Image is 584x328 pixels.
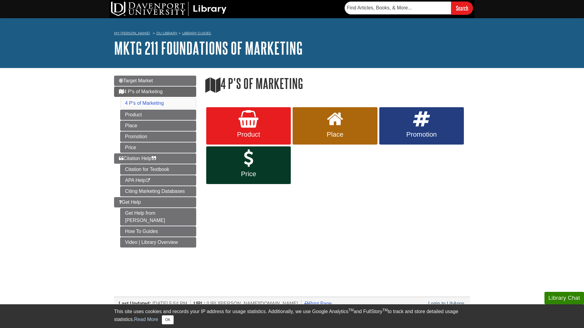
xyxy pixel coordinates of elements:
span: [URL][PERSON_NAME][DOMAIN_NAME] [207,301,298,306]
a: Print Page [304,301,332,306]
a: MKTG 211 Foundations of Marketing [114,39,303,57]
span: Target Market [119,78,153,83]
button: Close [162,315,174,324]
a: 4 P's of Marketing [125,101,164,106]
div: Guide Page Menu [114,76,196,248]
a: Get Help from [PERSON_NAME] [120,208,196,226]
a: 4 P's of Marketing [114,87,196,97]
a: Get Help [114,197,196,207]
i: Print Page [304,301,309,306]
span: URL: [194,301,205,306]
div: This site uses cookies and records your IP address for usage statistics. Additionally, we use Goo... [114,308,470,324]
span: Promotion [384,131,459,138]
a: Target Market [114,76,196,86]
a: Place [293,107,377,145]
a: Citation for Textbook [120,164,196,175]
a: DU Library [156,31,177,35]
i: This link opens in a new window [145,179,151,183]
a: Promotion [120,132,196,142]
form: Searches DU Library's articles, books, and more [345,2,473,15]
a: Read More [134,317,158,322]
input: Find Articles, Books, & More... [345,2,451,14]
span: Last Updated: [119,301,151,306]
span: Get Help [119,200,141,205]
input: Search [451,2,473,15]
a: Price [120,142,196,153]
a: Promotion [379,107,464,145]
span: Price [211,170,286,178]
nav: breadcrumb [114,29,470,39]
h1: 4 P's of Marketing [205,76,470,93]
a: Product [120,110,196,120]
span: Product [211,131,286,138]
a: Price [206,146,291,184]
a: How To Guides [120,226,196,237]
a: Citing Marketing Databases [120,186,196,196]
span: Citation Help [119,156,156,161]
span: 4 P's of Marketing [119,89,163,94]
span: [DATE] 5:54 PM [152,301,187,306]
a: Place [120,121,196,131]
span: Place [297,131,373,138]
a: Login to LibApps [428,301,464,306]
a: Product [206,107,291,145]
a: Library Guides [182,31,211,35]
a: APA Help [120,175,196,186]
button: Library Chat [544,292,584,304]
sup: TM [348,308,353,312]
img: DU Library [111,2,227,16]
sup: TM [382,308,388,312]
a: Video | Library Overview [120,237,196,248]
a: My [PERSON_NAME] [114,31,150,36]
a: Citation Help [114,153,196,164]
